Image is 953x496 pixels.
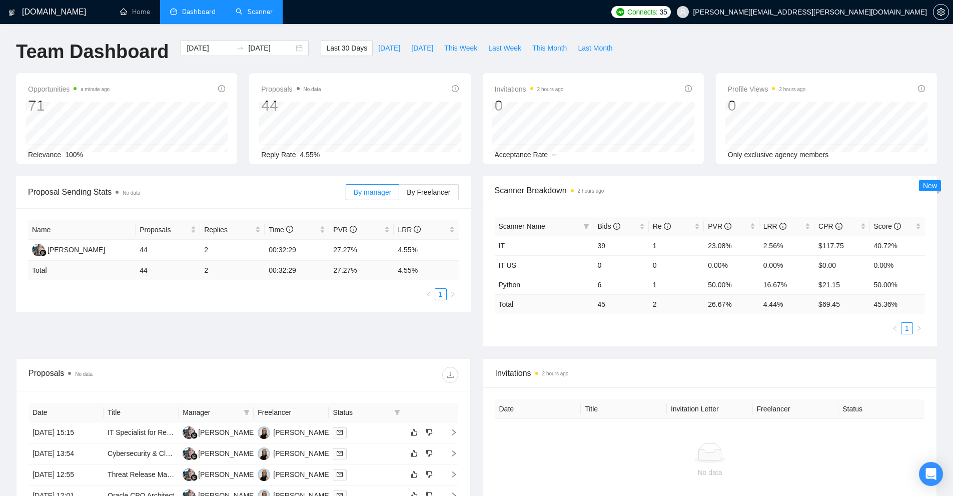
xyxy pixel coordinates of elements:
[48,244,105,255] div: [PERSON_NAME]
[426,470,433,478] span: dislike
[350,226,357,233] span: info-circle
[183,407,240,418] span: Manager
[435,289,446,300] a: 1
[578,188,604,194] time: 2 hours ago
[933,4,949,20] button: setting
[724,223,731,230] span: info-circle
[9,5,16,21] img: logo
[408,426,420,438] button: like
[329,261,394,280] td: 27.27 %
[170,8,177,15] span: dashboard
[407,188,450,196] span: By Freelancer
[901,322,913,334] li: 1
[29,443,104,464] td: [DATE] 13:54
[236,44,244,52] span: to
[495,151,548,159] span: Acceptance Rate
[28,151,61,159] span: Relevance
[499,261,517,269] a: IT US
[759,294,814,314] td: 4.44 %
[28,261,136,280] td: Total
[248,43,294,54] input: End date
[29,367,243,383] div: Proposals
[120,8,150,16] a: homeHome
[593,236,648,255] td: 39
[273,469,331,480] div: [PERSON_NAME]
[183,428,256,436] a: MC[PERSON_NAME]
[411,470,418,478] span: like
[933,8,948,16] span: setting
[435,288,447,300] li: 1
[933,8,949,16] a: setting
[814,294,869,314] td: $ 69.45
[838,399,924,419] th: Status
[495,399,581,419] th: Date
[337,429,343,435] span: mail
[649,255,704,275] td: 0
[532,43,567,54] span: This Month
[354,188,391,196] span: By manager
[104,443,179,464] td: Cybersecurity & Cloud Penetration Testing Consultant (Offshore, 6-Month Contract)
[423,288,435,300] button: left
[616,8,624,16] img: upwork-logo.png
[495,367,925,379] span: Invitations
[191,453,198,460] img: gigradar-bm.png
[894,223,901,230] span: info-circle
[581,219,591,234] span: filter
[65,151,83,159] span: 100%
[916,325,922,331] span: right
[685,85,692,92] span: info-circle
[198,469,256,480] div: [PERSON_NAME]
[136,261,200,280] td: 44
[191,474,198,481] img: gigradar-bm.png
[258,426,270,439] img: KS
[183,468,195,481] img: MC
[779,87,805,92] time: 2 hours ago
[704,294,759,314] td: 26.67 %
[889,322,901,334] li: Previous Page
[874,222,901,230] span: Score
[329,240,394,261] td: 27.27%
[423,468,435,480] button: dislike
[123,190,140,196] span: No data
[679,9,686,16] span: user
[444,43,477,54] span: This Week
[923,182,937,190] span: New
[81,87,110,92] time: a minute ago
[28,96,110,115] div: 71
[613,223,620,230] span: info-circle
[183,447,195,460] img: MC
[649,294,704,314] td: 2
[439,40,483,56] button: This Week
[179,403,254,422] th: Manager
[503,467,917,478] div: No data
[140,224,189,235] span: Proposals
[286,226,293,233] span: info-circle
[32,245,105,253] a: MC[PERSON_NAME]
[183,426,195,439] img: MC
[426,428,433,436] span: dislike
[394,240,458,261] td: 4.55%
[442,471,457,478] span: right
[204,224,253,235] span: Replies
[919,462,943,486] div: Open Intercom Messenger
[870,255,925,275] td: 0.00%
[29,464,104,485] td: [DATE] 12:55
[423,447,435,459] button: dislike
[411,43,433,54] span: [DATE]
[108,470,185,478] a: Threat Release Manager
[304,87,321,92] span: No data
[572,40,618,56] button: Last Month
[708,222,731,230] span: PVR
[29,403,104,422] th: Date
[578,43,612,54] span: Last Month
[254,403,329,422] th: Freelancer
[32,244,45,256] img: MC
[704,275,759,294] td: 50.00%
[104,403,179,422] th: Title
[728,96,806,115] div: 0
[40,249,47,256] img: gigradar-bm.png
[814,236,869,255] td: $117.75
[136,220,200,240] th: Proposals
[870,275,925,294] td: 50.00%
[728,151,829,159] span: Only exclusive agency members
